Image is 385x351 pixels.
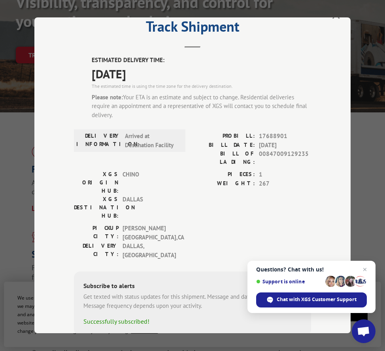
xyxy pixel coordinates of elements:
span: [DATE] [92,65,311,83]
span: Arrived at Destination Facility [125,132,178,150]
span: 17688901 [259,132,311,141]
span: 1 [259,170,311,179]
div: Get texted with status updates for this shipment. Message and data rates may apply. Message frequ... [83,292,302,310]
label: PICKUP CITY: [74,224,119,242]
span: Questions? Chat with us! [256,266,367,273]
span: [DATE] [259,141,311,150]
label: PIECES: [192,170,255,179]
strong: Please note: [92,93,123,101]
span: Chat with XGS Customer Support [277,296,357,303]
label: BILL OF LADING: [192,150,255,166]
div: Open chat [352,319,376,343]
label: DELIVERY CITY: [74,242,119,260]
label: ESTIMATED DELIVERY TIME: [92,56,311,65]
div: Your ETA is an estimate and subject to change. Residential deliveries require an appointment and ... [92,93,311,120]
div: The estimated time is using the time zone for the delivery destination. [92,83,311,90]
span: Support is online [256,279,323,285]
h2: Track Shipment [74,21,311,36]
span: 267 [259,179,311,188]
label: BILL DATE: [192,141,255,150]
label: XGS ORIGIN HUB: [74,170,119,195]
span: Close chat [360,265,370,274]
div: Successfully subscribed! [83,317,302,326]
div: Chat with XGS Customer Support [256,292,367,307]
span: CHINO [123,170,176,195]
div: Subscribe to alerts [83,281,302,292]
label: DELIVERY INFORMATION: [76,132,121,150]
label: PROBILL: [192,132,255,141]
span: DALLAS , [GEOGRAPHIC_DATA] [123,242,176,260]
label: XGS DESTINATION HUB: [74,195,119,220]
span: 00847009129235 [259,150,311,166]
span: [PERSON_NAME][GEOGRAPHIC_DATA] , CA [123,224,176,242]
label: WEIGHT: [192,179,255,188]
span: DALLAS [123,195,176,220]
